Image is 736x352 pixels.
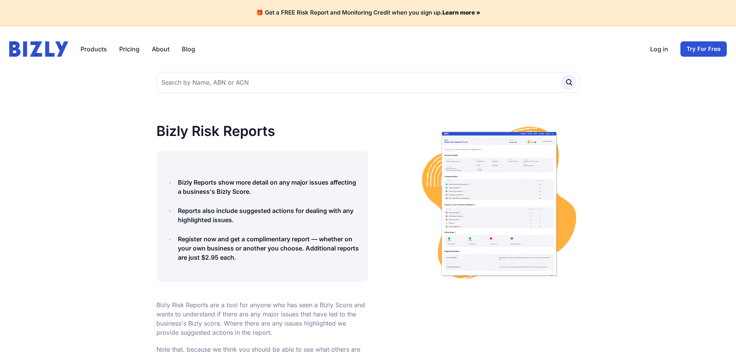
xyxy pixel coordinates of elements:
[178,178,359,196] h4: Bizly Reports show more detail on any major issues affecting a business's Bizly Score.
[182,44,195,54] a: Blog
[119,44,140,54] a: Pricing
[442,9,480,16] a: Learn more »
[9,9,727,16] h4: 🎁 Get a FREE Risk Report and Monitoring Credit when you sign up.
[156,300,368,337] p: Bizly Risk Reports are a tool for anyone who has seen a Bizly Score and wants to understand if th...
[156,72,580,93] input: Search by Name, ABN or ACN
[156,123,368,139] h1: Bizly Risk Reports
[178,206,359,224] h4: Reports also include suggested actions for dealing with any highlighted issues.
[650,44,668,54] a: Log in
[80,44,107,54] button: Products
[152,44,169,54] a: About
[178,234,359,262] h4: Register now and get a complimentary report — whether on your own business or another you choose....
[419,123,580,284] img: report
[680,41,727,57] a: Try For Free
